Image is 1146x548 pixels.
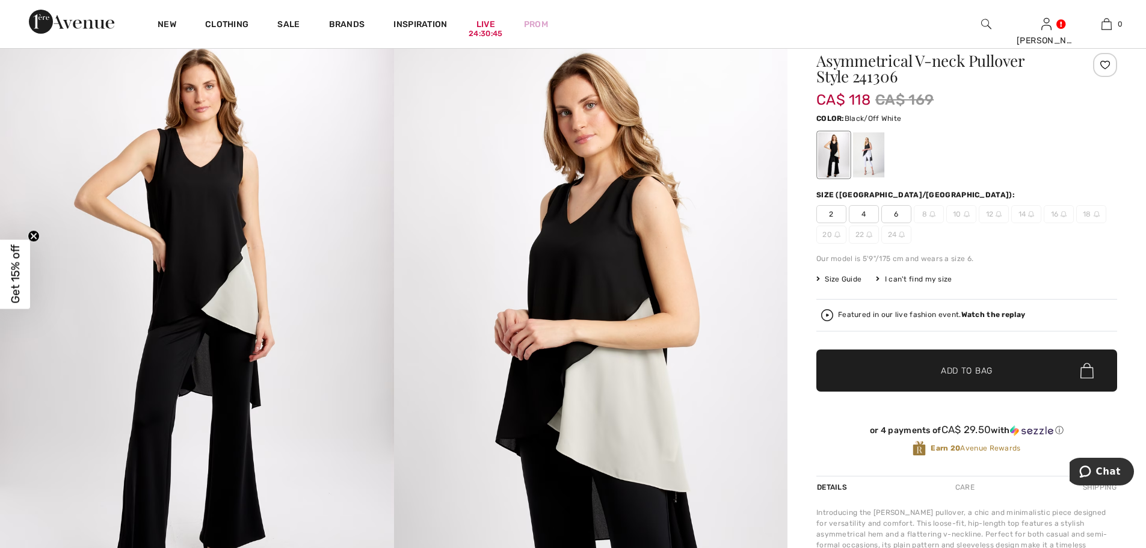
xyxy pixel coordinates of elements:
[821,309,833,321] img: Watch the replay
[816,424,1117,436] div: or 4 payments of with
[1061,211,1067,217] img: ring-m.svg
[1011,205,1041,223] span: 14
[845,114,902,123] span: Black/Off White
[28,230,40,242] button: Close teaser
[1094,211,1100,217] img: ring-m.svg
[849,226,879,244] span: 22
[941,365,993,377] span: Add to Bag
[981,17,991,31] img: search the website
[941,423,991,436] span: CA$ 29.50
[979,205,1009,223] span: 12
[964,211,970,217] img: ring-m.svg
[914,205,944,223] span: 8
[1076,205,1106,223] span: 18
[1070,458,1134,488] iframe: Opens a widget where you can chat to one of our agents
[961,310,1026,319] strong: Watch the replay
[818,132,849,177] div: Black/moonstone
[1077,17,1136,31] a: 0
[816,205,846,223] span: 2
[816,349,1117,392] button: Add to Bag
[881,226,911,244] span: 24
[1041,17,1052,31] img: My Info
[816,189,1017,200] div: Size ([GEOGRAPHIC_DATA]/[GEOGRAPHIC_DATA]):
[996,211,1002,217] img: ring-m.svg
[1017,34,1076,47] div: [PERSON_NAME]
[876,274,952,285] div: I can't find my size
[816,53,1067,84] h1: Asymmetrical V-neck Pullover Style 241306
[329,19,365,32] a: Brands
[816,476,850,498] div: Details
[838,311,1025,319] div: Featured in our live fashion event.
[875,89,934,111] span: CA$ 169
[816,114,845,123] span: Color:
[816,79,870,108] span: CA$ 118
[469,28,502,40] div: 24:30:45
[1041,18,1052,29] a: Sign In
[849,205,879,223] span: 4
[1028,211,1034,217] img: ring-m.svg
[1118,19,1123,29] span: 0
[476,18,495,31] a: Live24:30:45
[277,19,300,32] a: Sale
[816,274,861,285] span: Size Guide
[945,476,985,498] div: Care
[929,211,935,217] img: ring-m.svg
[866,232,872,238] img: ring-m.svg
[931,444,960,452] strong: Earn 20
[29,10,114,34] img: 1ère Avenue
[913,440,926,457] img: Avenue Rewards
[205,19,248,32] a: Clothing
[816,226,846,244] span: 20
[899,232,905,238] img: ring-m.svg
[946,205,976,223] span: 10
[393,19,447,32] span: Inspiration
[816,253,1117,264] div: Our model is 5'9"/175 cm and wears a size 6.
[881,205,911,223] span: 6
[1101,17,1112,31] img: My Bag
[158,19,176,32] a: New
[834,232,840,238] img: ring-m.svg
[931,443,1020,454] span: Avenue Rewards
[1010,425,1053,436] img: Sezzle
[816,424,1117,440] div: or 4 payments ofCA$ 29.50withSezzle Click to learn more about Sezzle
[524,18,548,31] a: Prom
[1044,205,1074,223] span: 16
[853,132,884,177] div: Black/Off White
[8,245,22,304] span: Get 15% off
[1080,363,1094,378] img: Bag.svg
